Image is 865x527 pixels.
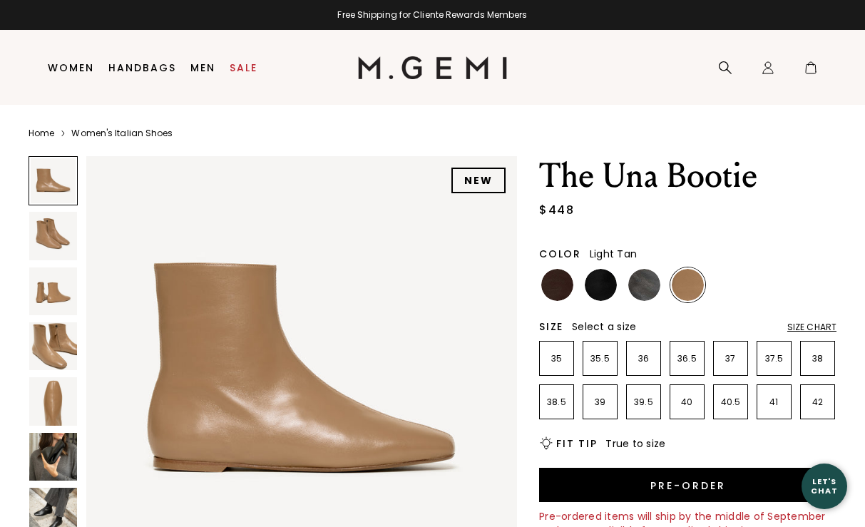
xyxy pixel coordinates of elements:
img: The Una Bootie [29,433,77,481]
img: Black [585,269,617,301]
h1: The Una Bootie [539,156,836,196]
p: 39.5 [627,396,660,408]
img: The Una Bootie [29,212,77,260]
p: 38.5 [540,396,573,408]
img: The Una Bootie [29,377,77,425]
p: 40.5 [714,396,747,408]
p: 35.5 [583,353,617,364]
h2: Size [539,321,563,332]
p: 37 [714,353,747,364]
p: 35 [540,353,573,364]
a: Men [190,62,215,73]
span: Light Tan [590,247,637,261]
a: Handbags [108,62,176,73]
p: 40 [670,396,704,408]
div: Size Chart [787,322,836,333]
img: Chocolate [541,269,573,301]
p: 42 [801,396,834,408]
img: Gunmetal [628,269,660,301]
img: Light Tan [672,269,704,301]
p: 36 [627,353,660,364]
img: The Una Bootie [29,267,77,315]
p: 39 [583,396,617,408]
a: Home [29,128,54,139]
span: Select a size [572,319,636,334]
div: NEW [451,168,506,193]
div: $448 [539,202,574,219]
span: True to size [605,436,665,451]
button: Pre-order [539,468,836,502]
a: Women [48,62,94,73]
p: 41 [757,396,791,408]
img: M.Gemi [358,56,507,79]
img: The Una Bootie [29,322,77,370]
a: Sale [230,62,257,73]
h2: Fit Tip [556,438,597,449]
h2: Color [539,248,581,260]
a: Women's Italian Shoes [71,128,173,139]
p: 38 [801,353,834,364]
div: Let's Chat [802,477,847,495]
p: 37.5 [757,353,791,364]
p: 36.5 [670,353,704,364]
